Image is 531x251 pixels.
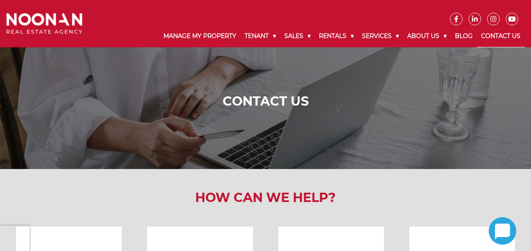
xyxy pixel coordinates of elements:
[477,25,525,47] a: Contact Us
[315,25,358,47] a: Rentals
[451,25,477,47] a: Blog
[159,25,240,47] a: Manage My Property
[240,25,280,47] a: Tenant
[280,25,315,47] a: Sales
[358,25,403,47] a: Services
[6,13,82,34] img: Noonan Real Estate Agency
[403,25,451,47] a: About Us
[8,94,523,109] h1: Contact Us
